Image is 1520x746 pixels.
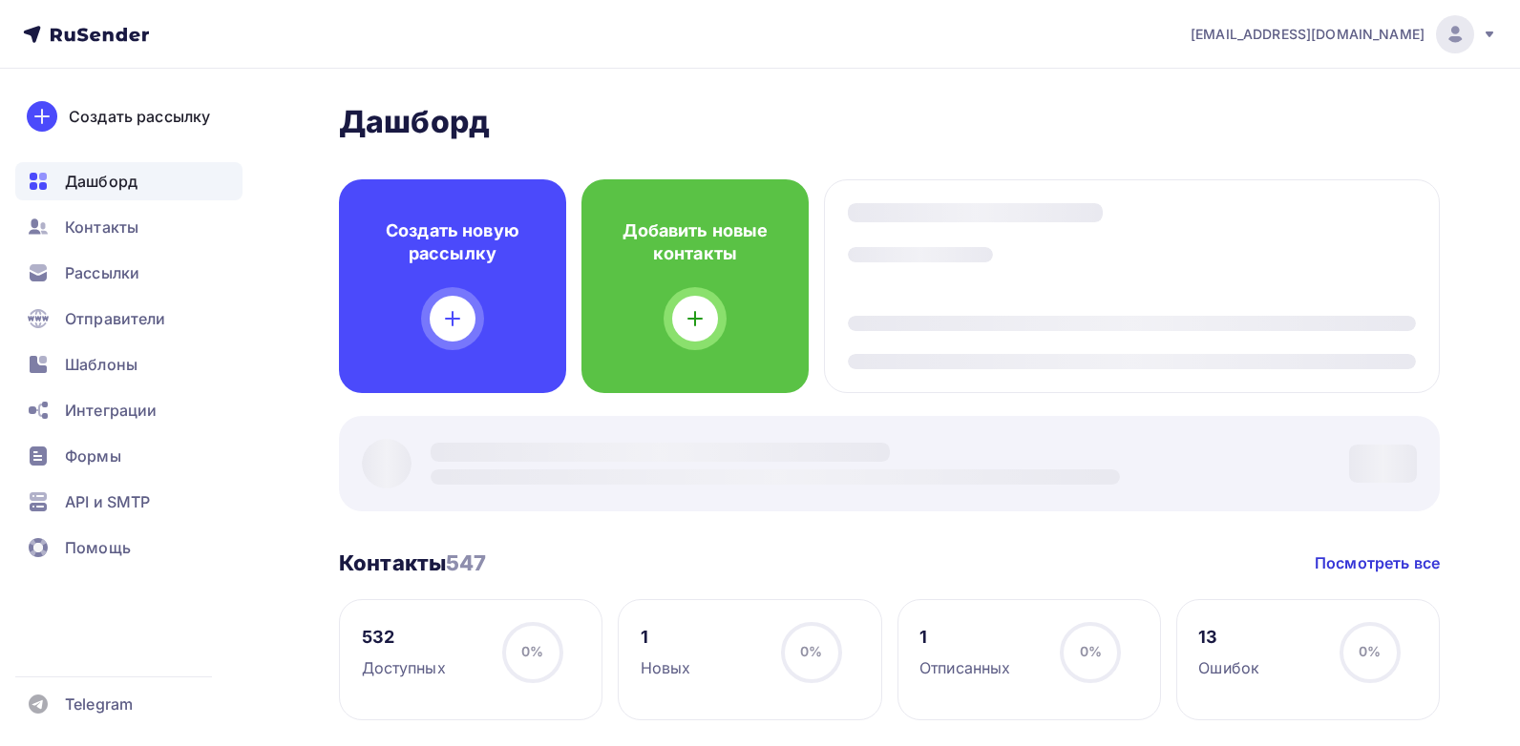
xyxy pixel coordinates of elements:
div: 532 [362,626,446,649]
span: 0% [521,643,543,659]
a: Отправители [15,300,243,338]
a: [EMAIL_ADDRESS][DOMAIN_NAME] [1191,15,1497,53]
div: Новых [641,656,691,679]
h2: Дашборд [339,103,1440,141]
span: 0% [800,643,822,659]
a: Контакты [15,208,243,246]
span: 0% [1359,643,1381,659]
a: Рассылки [15,254,243,292]
span: [EMAIL_ADDRESS][DOMAIN_NAME] [1191,25,1425,44]
span: Формы [65,445,121,467]
span: Рассылки [65,261,139,284]
div: 1 [919,626,1010,649]
span: Контакты [65,216,138,238]
div: Ошибок [1198,656,1259,679]
div: 1 [641,626,691,649]
div: 13 [1198,626,1259,649]
span: Telegram [65,693,133,715]
a: Дашборд [15,162,243,200]
span: Помощь [65,536,131,559]
a: Формы [15,437,243,475]
div: Создать рассылку [69,105,210,128]
span: API и SMTP [65,490,150,513]
h4: Создать новую рассылку [369,219,536,265]
div: Доступных [362,656,446,679]
div: Отписанных [919,656,1010,679]
span: Шаблоны [65,353,137,376]
span: 0% [1080,643,1102,659]
span: Дашборд [65,170,137,193]
a: Посмотреть все [1315,551,1440,574]
a: Шаблоны [15,345,243,383]
span: 547 [446,550,486,575]
span: Отправители [65,307,166,330]
h4: Добавить новые контакты [612,219,778,265]
span: Интеграции [65,399,157,422]
h3: Контакты [339,549,487,576]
